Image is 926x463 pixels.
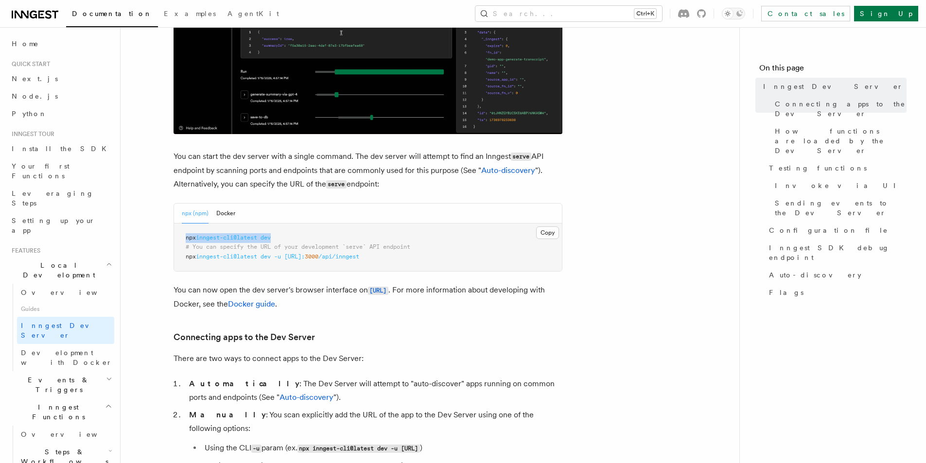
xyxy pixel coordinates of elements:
[775,181,904,190] span: Invoke via UI
[8,70,114,87] a: Next.js
[305,253,318,260] span: 3000
[769,225,888,235] span: Configuration file
[769,288,804,297] span: Flags
[775,126,907,155] span: How functions are loaded by the Dev Server
[765,266,907,284] a: Auto-discovery
[12,189,94,207] span: Leveraging Steps
[66,3,158,27] a: Documentation
[8,371,114,398] button: Events & Triggers
[765,159,907,177] a: Testing functions
[186,234,196,241] span: npx
[8,260,106,280] span: Local Development
[8,105,114,122] a: Python
[771,122,907,159] a: How functions are loaded by the Dev Server
[251,445,262,453] code: -u
[17,317,114,344] a: Inngest Dev Server
[227,10,279,17] span: AgentKit
[189,410,266,419] strong: Manually
[17,426,114,443] a: Overview
[475,6,662,21] button: Search...Ctrl+K
[368,287,388,295] code: [URL]
[775,198,907,218] span: Sending events to the Dev Server
[722,8,745,19] button: Toggle dark mode
[771,177,907,194] a: Invoke via UI
[634,9,656,18] kbd: Ctrl+K
[21,430,121,438] span: Overview
[8,185,114,212] a: Leveraging Steps
[21,289,121,296] span: Overview
[12,217,95,234] span: Setting up your app
[8,130,54,138] span: Inngest tour
[196,253,257,260] span: inngest-cli@latest
[274,253,281,260] span: -u
[186,377,562,404] li: : The Dev Server will attempt to "auto-discover" apps running on common ports and endpoints (See ...
[12,145,112,153] span: Install the SDK
[8,284,114,371] div: Local Development
[763,82,903,91] span: Inngest Dev Server
[536,226,559,239] button: Copy
[765,239,907,266] a: Inngest SDK debug endpoint
[854,6,918,21] a: Sign Up
[186,243,410,250] span: # You can specify the URL of your development `serve` API endpoint
[8,35,114,52] a: Home
[17,301,114,317] span: Guides
[12,92,58,100] span: Node.js
[17,284,114,301] a: Overview
[8,140,114,157] a: Install the SDK
[368,285,388,294] a: [URL]
[174,283,562,311] p: You can now open the dev server's browser interface on . For more information about developing wi...
[182,204,209,223] button: npx (npm)
[769,243,907,262] span: Inngest SDK debug endpoint
[759,62,907,78] h4: On this page
[174,330,315,344] a: Connecting apps to the Dev Server
[174,150,562,191] p: You can start the dev server with a single command. The dev server will attempt to find an Innges...
[8,87,114,105] a: Node.js
[196,234,257,241] span: inngest-cli@latest
[189,379,299,388] strong: Automatically
[261,234,271,241] span: dev
[284,253,305,260] span: [URL]:
[765,284,907,301] a: Flags
[216,204,235,223] button: Docker
[759,78,907,95] a: Inngest Dev Server
[769,163,867,173] span: Testing functions
[8,375,106,394] span: Events & Triggers
[771,194,907,222] a: Sending events to the Dev Server
[17,344,114,371] a: Development with Docker
[228,299,275,309] a: Docker guide
[8,257,114,284] button: Local Development
[72,10,152,17] span: Documentation
[186,253,196,260] span: npx
[8,60,50,68] span: Quick start
[222,3,285,26] a: AgentKit
[761,6,850,21] a: Contact sales
[765,222,907,239] a: Configuration file
[12,110,47,118] span: Python
[511,153,531,161] code: serve
[769,270,861,280] span: Auto-discovery
[280,393,333,402] a: Auto-discovery
[771,95,907,122] a: Connecting apps to the Dev Server
[21,349,112,366] span: Development with Docker
[158,3,222,26] a: Examples
[202,441,562,455] li: Using the CLI param (ex. )
[775,99,907,119] span: Connecting apps to the Dev Server
[164,10,216,17] span: Examples
[174,352,562,365] p: There are two ways to connect apps to the Dev Server:
[12,162,70,180] span: Your first Functions
[8,402,105,422] span: Inngest Functions
[297,445,420,453] code: npx inngest-cli@latest dev -u [URL]
[8,247,40,255] span: Features
[481,166,535,175] a: Auto-discovery
[21,322,104,339] span: Inngest Dev Server
[8,398,114,426] button: Inngest Functions
[326,180,347,189] code: serve
[12,75,58,83] span: Next.js
[8,212,114,239] a: Setting up your app
[261,253,271,260] span: dev
[318,253,359,260] span: /api/inngest
[12,39,39,49] span: Home
[8,157,114,185] a: Your first Functions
